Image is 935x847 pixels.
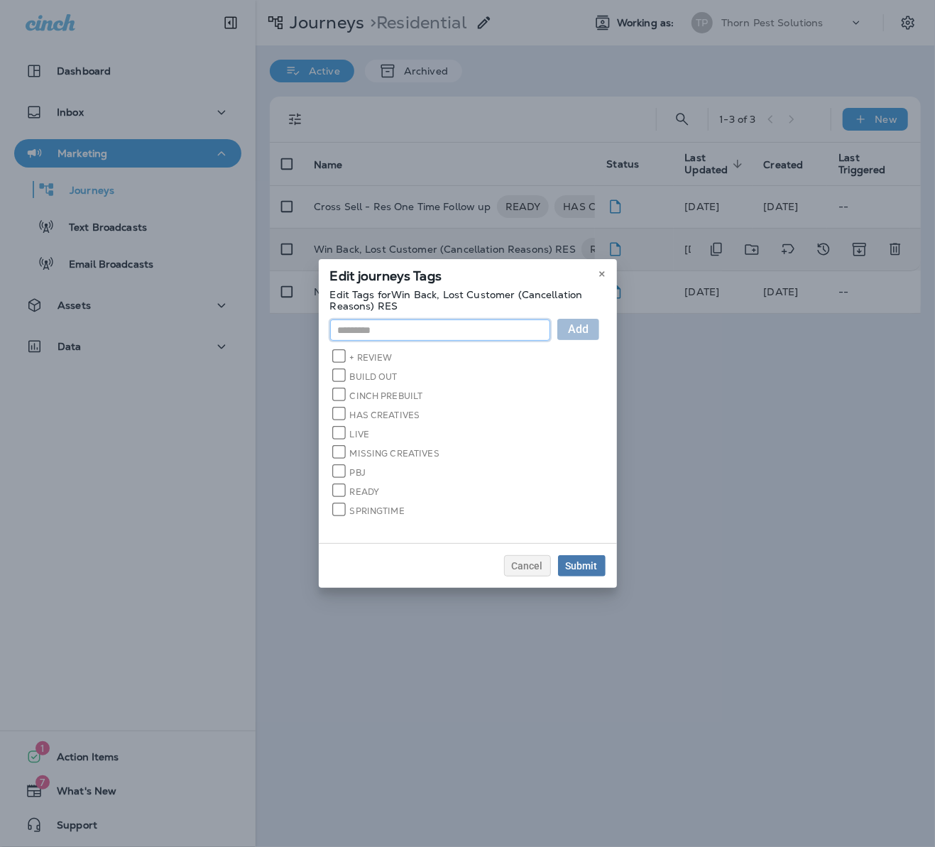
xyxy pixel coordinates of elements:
label: READY [334,484,380,498]
input: READY [332,483,346,497]
input: SPRINGTIME [332,503,346,516]
button: Submit [558,555,606,576]
label: CINCH PREBUILT [334,388,423,402]
label: PBJ [334,465,366,479]
label: LIVE [334,427,370,440]
input: PBJ [332,464,346,478]
input: LIVE [332,426,346,439]
div: Submit [566,561,598,571]
input: + REVIEW [332,349,346,363]
button: Add [557,319,599,340]
button: Cancel [504,555,551,576]
span: Add [568,324,589,335]
label: SPRINGTIME [334,503,405,517]
label: HAS CREATIVES [334,408,420,421]
input: MISSING CREATIVES [332,445,346,459]
p: Edit Tags for Win Back, Lost Customer (Cancellation Reasons) RES [330,289,606,312]
input: BUILD OUT [332,368,346,382]
label: + REVIEW [334,350,393,364]
input: CINCH PREBUILT [332,388,346,401]
input: HAS CREATIVES [332,407,346,420]
div: Edit journeys Tags [319,259,617,289]
label: MISSING CREATIVES [334,446,439,459]
span: Cancel [512,561,543,571]
label: BUILD OUT [334,369,398,383]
